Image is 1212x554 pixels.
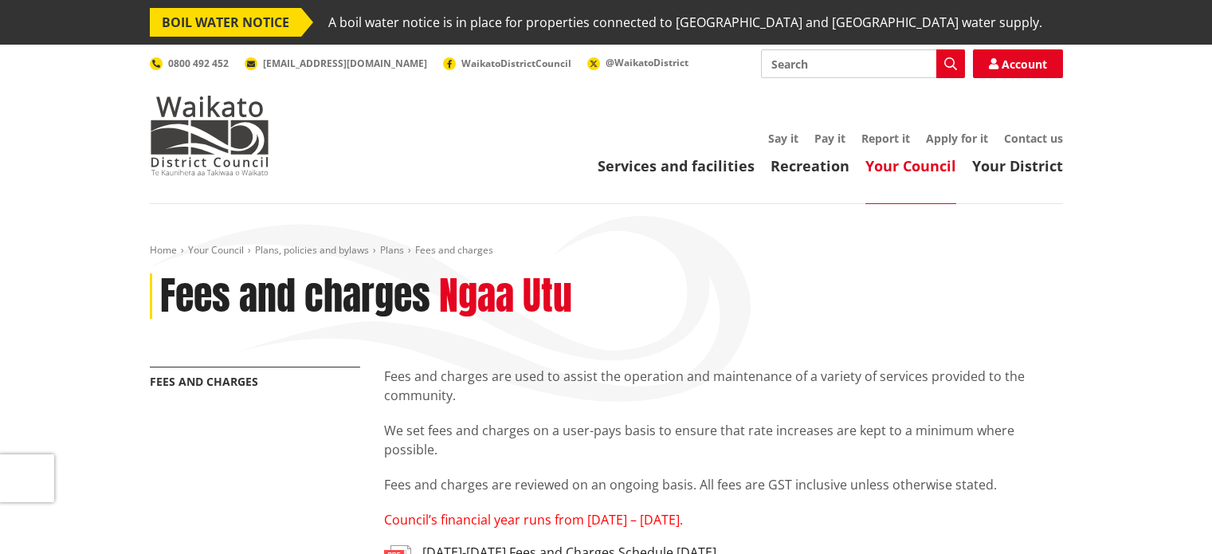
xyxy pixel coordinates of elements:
[245,57,427,70] a: [EMAIL_ADDRESS][DOMAIN_NAME]
[865,156,956,175] a: Your Council
[443,57,571,70] a: WaikatoDistrictCouncil
[384,475,1063,494] p: Fees and charges are reviewed on an ongoing basis. All fees are GST inclusive unless otherwise st...
[972,156,1063,175] a: Your District
[255,243,369,257] a: Plans, policies and bylaws
[150,96,269,175] img: Waikato District Council - Te Kaunihera aa Takiwaa o Waikato
[150,244,1063,257] nav: breadcrumb
[150,57,229,70] a: 0800 492 452
[973,49,1063,78] a: Account
[461,57,571,70] span: WaikatoDistrictCouncil
[160,273,430,320] h1: Fees and charges
[771,156,849,175] a: Recreation
[861,131,910,146] a: Report it
[384,367,1063,405] p: Fees and charges are used to assist the operation and maintenance of a variety of services provid...
[263,57,427,70] span: [EMAIL_ADDRESS][DOMAIN_NAME]
[768,131,798,146] a: Say it
[380,243,404,257] a: Plans
[168,57,229,70] span: 0800 492 452
[384,421,1063,459] p: We set fees and charges on a user-pays basis to ensure that rate increases are kept to a minimum ...
[598,156,755,175] a: Services and facilities
[587,56,688,69] a: @WaikatoDistrict
[415,243,493,257] span: Fees and charges
[926,131,988,146] a: Apply for it
[439,273,572,320] h2: Ngaa Utu
[150,8,301,37] span: BOIL WATER NOTICE
[328,8,1042,37] span: A boil water notice is in place for properties connected to [GEOGRAPHIC_DATA] and [GEOGRAPHIC_DAT...
[761,49,965,78] input: Search input
[150,374,258,389] a: Fees and charges
[606,56,688,69] span: @WaikatoDistrict
[150,243,177,257] a: Home
[814,131,845,146] a: Pay it
[1004,131,1063,146] a: Contact us
[188,243,244,257] a: Your Council
[384,511,683,528] span: Council’s financial year runs from [DATE] – [DATE].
